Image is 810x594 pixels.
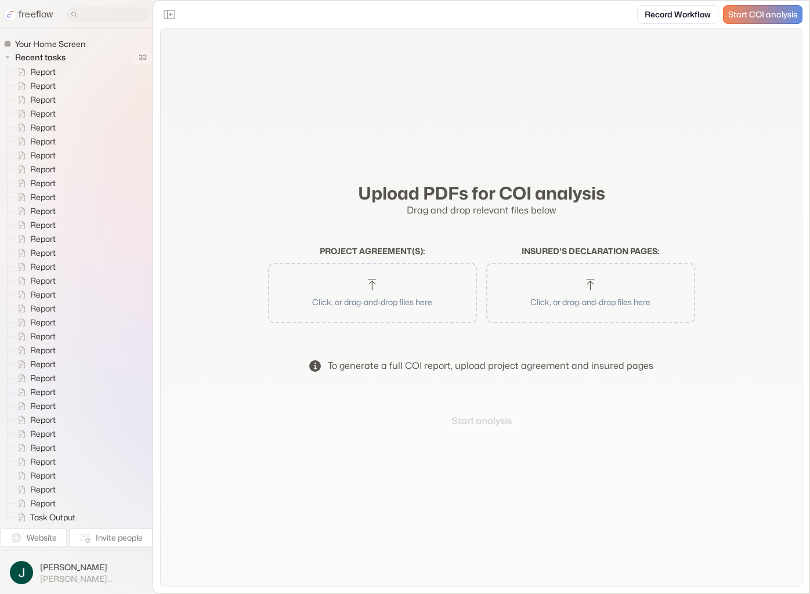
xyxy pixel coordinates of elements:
[28,400,59,412] span: Report
[8,343,60,357] a: Report
[5,8,53,21] a: freeflow
[28,512,79,523] span: Task Output
[28,205,59,217] span: Report
[28,233,59,245] span: Report
[28,372,59,384] span: Report
[133,50,153,65] span: 33
[28,386,59,398] span: Report
[28,498,59,509] span: Report
[28,164,59,175] span: Report
[8,413,60,427] a: Report
[28,247,59,259] span: Report
[8,107,60,121] a: Report
[28,150,59,161] span: Report
[28,428,59,440] span: Report
[28,108,59,119] span: Report
[8,135,60,148] a: Report
[28,94,59,106] span: Report
[8,329,60,343] a: Report
[283,296,462,308] p: Click, or drag-and-drop files here
[8,204,60,218] a: Report
[268,247,477,256] h2: Project agreement(s) :
[160,5,179,24] button: Close the sidebar
[501,296,680,308] p: Click, or drag-and-drop files here
[28,470,59,481] span: Report
[28,414,59,426] span: Report
[19,8,53,21] p: freeflow
[728,10,797,20] span: Start COI analysis
[7,558,146,587] button: [PERSON_NAME][PERSON_NAME][EMAIL_ADDRESS]
[328,359,653,373] div: To generate a full COI report, upload project agreement and insured pages
[8,190,60,204] a: Report
[8,399,60,413] a: Report
[442,409,521,432] button: Start analysis
[28,456,59,468] span: Report
[268,183,695,204] h2: Upload PDFs for COI analysis
[28,191,59,203] span: Report
[8,260,60,274] a: Report
[8,427,60,441] a: Report
[13,38,89,50] span: Your Home Screen
[28,331,59,342] span: Report
[8,441,60,455] a: Report
[8,357,60,371] a: Report
[40,562,143,573] span: [PERSON_NAME]
[3,50,70,64] button: Recent tasks
[723,5,802,24] a: Start COI analysis
[8,316,60,329] a: Report
[8,162,60,176] a: Report
[28,345,59,356] span: Report
[637,5,718,24] a: Record Workflow
[8,455,60,469] a: Report
[8,246,60,260] a: Report
[8,497,60,510] a: Report
[8,274,60,288] a: Report
[8,79,60,93] a: Report
[3,38,90,50] a: Your Home Screen
[28,136,59,147] span: Report
[28,275,59,287] span: Report
[28,122,59,133] span: Report
[486,247,695,256] h2: Insured's declaration pages :
[28,66,59,78] span: Report
[8,385,60,399] a: Report
[8,288,60,302] a: Report
[10,561,33,584] img: profile
[268,204,695,218] p: Drag and drop relevant files below
[8,483,60,497] a: Report
[13,52,69,63] span: Recent tasks
[28,219,59,231] span: Report
[40,574,143,584] span: [PERSON_NAME][EMAIL_ADDRESS]
[28,317,59,328] span: Report
[8,232,60,246] a: Report
[69,528,153,547] button: Invite people
[28,178,59,189] span: Report
[28,442,59,454] span: Report
[28,358,59,370] span: Report
[8,469,60,483] a: Report
[274,269,471,317] button: Click, or drag-and-drop files here
[8,302,60,316] a: Report
[28,289,59,300] span: Report
[28,261,59,273] span: Report
[8,176,60,190] a: Report
[28,303,59,314] span: Report
[492,269,689,317] button: Click, or drag-and-drop files here
[8,65,60,79] a: Report
[8,510,80,524] a: Task Output
[8,218,60,232] a: Report
[28,80,59,92] span: Report
[8,93,60,107] a: Report
[8,121,60,135] a: Report
[8,148,60,162] a: Report
[28,484,59,495] span: Report
[8,371,60,385] a: Report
